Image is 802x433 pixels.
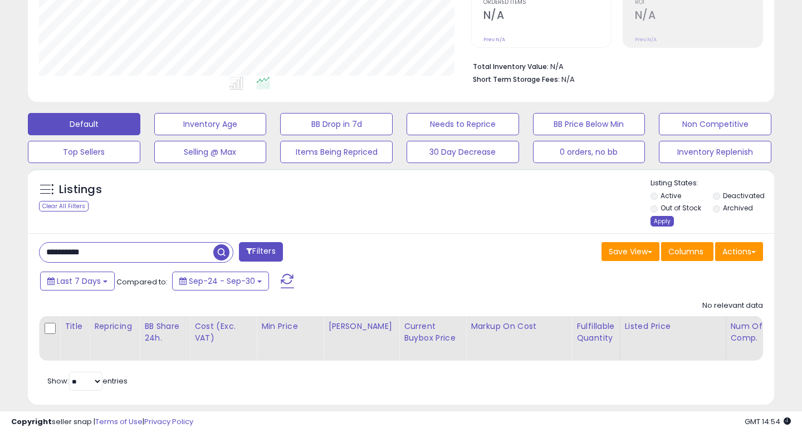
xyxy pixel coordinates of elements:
button: Sep-24 - Sep-30 [172,272,269,291]
label: Out of Stock [661,203,701,213]
button: Filters [239,242,282,262]
span: N/A [561,74,575,85]
button: Default [28,113,140,135]
h2: N/A [483,9,611,24]
span: 2025-10-9 14:54 GMT [745,416,791,427]
span: Compared to: [116,277,168,287]
label: Archived [723,203,753,213]
b: Short Term Storage Fees: [473,75,560,84]
button: Items Being Repriced [280,141,393,163]
th: The percentage added to the cost of goods (COGS) that forms the calculator for Min & Max prices. [466,316,572,361]
strong: Copyright [11,416,52,427]
div: Title [65,321,85,332]
h2: N/A [635,9,762,24]
div: Clear All Filters [39,201,89,211]
button: BB Price Below Min [533,113,645,135]
span: Columns [668,246,703,257]
div: [PERSON_NAME] [328,321,394,332]
label: Active [661,191,681,200]
div: Repricing [94,321,135,332]
button: Actions [715,242,763,261]
button: Inventory Age [154,113,267,135]
button: Columns [661,242,713,261]
a: Privacy Policy [144,416,193,427]
div: seller snap | | [11,417,193,427]
span: Sep-24 - Sep-30 [189,275,255,287]
button: 0 orders, no bb [533,141,645,163]
a: Terms of Use [95,416,143,427]
button: Non Competitive [659,113,771,135]
small: Prev: N/A [635,36,657,43]
b: Total Inventory Value: [473,62,549,71]
div: Markup on Cost [471,321,567,332]
div: Listed Price [625,321,721,332]
button: Save View [601,242,659,261]
div: Cost (Exc. VAT) [194,321,252,344]
button: BB Drop in 7d [280,113,393,135]
div: BB Share 24h. [144,321,185,344]
button: Selling @ Max [154,141,267,163]
span: Show: entries [47,376,128,386]
button: 30 Day Decrease [407,141,519,163]
div: Min Price [261,321,319,332]
small: Prev: N/A [483,36,505,43]
li: N/A [473,59,755,72]
span: Last 7 Days [57,275,101,287]
div: Num of Comp. [731,321,771,344]
button: Last 7 Days [40,272,115,291]
button: Top Sellers [28,141,140,163]
label: Deactivated [723,191,765,200]
div: Fulfillable Quantity [576,321,615,344]
button: Needs to Reprice [407,113,519,135]
button: Inventory Replenish [659,141,771,163]
div: Current Buybox Price [404,321,461,344]
div: No relevant data [702,301,763,311]
p: Listing States: [651,178,775,189]
h5: Listings [59,182,102,198]
div: Apply [651,216,674,227]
